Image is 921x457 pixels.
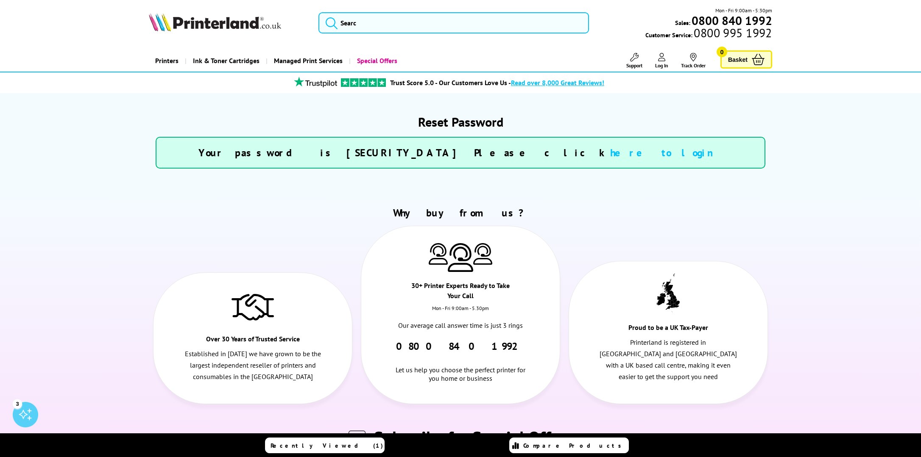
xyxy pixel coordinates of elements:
[645,29,772,39] span: Customer Service:
[692,13,772,28] b: 0800 840 1992
[391,320,530,331] p: Our average call answer time is just 3 rings
[690,17,772,25] a: 0800 840 1992
[720,50,772,69] a: Basket 0
[341,78,386,87] img: trustpilot rating
[349,50,404,72] a: Special Offers
[183,348,322,383] p: Established in [DATE] we have grown to be the largest independent reseller of printers and consum...
[655,62,668,69] span: Log In
[185,50,266,72] a: Ink & Toner Cartridges
[318,12,589,33] input: Searc
[681,53,706,69] a: Track Order
[13,399,22,408] div: 3
[692,29,772,37] span: 0800 995 1992
[374,426,572,448] span: Subscribe for Special Offers
[523,442,626,449] span: Compare Products
[656,273,680,312] img: UK tax payer
[429,243,448,265] img: Printer Experts
[728,54,748,65] span: Basket
[266,50,349,72] a: Managed Print Services
[271,442,383,449] span: Recently Viewed (1)
[165,146,756,159] h3: Your password is [SECURITY_DATA] Please click
[448,243,473,272] img: Printer Experts
[411,280,510,305] div: 30+ Printer Experts Ready to Take Your Call
[655,53,668,69] a: Log In
[626,62,642,69] span: Support
[626,53,642,69] a: Support
[511,78,604,87] span: Read over 8,000 Great Reviews!
[391,353,530,382] div: Let us help you choose the perfect printer for you home or business
[149,50,185,72] a: Printers
[149,206,772,219] h2: Why buy from us?
[290,77,341,87] img: trustpilot rating
[361,305,560,320] div: Mon - Fri 9:00am - 5.30pm
[717,47,727,57] span: 0
[232,290,274,324] img: Trusted Service
[610,146,723,159] a: here to login
[675,19,690,27] span: Sales:
[396,340,525,353] a: 0800 840 1992
[390,78,604,87] a: Trust Score 5.0 - Our Customers Love Us -Read over 8,000 Great Reviews!
[156,114,765,130] h1: Reset Password
[509,438,629,453] a: Compare Products
[473,243,492,265] img: Printer Experts
[193,50,260,72] span: Ink & Toner Cartridges
[619,322,718,337] div: Proud to be a UK Tax-Payer
[599,337,738,383] p: Printerland is registered in [GEOGRAPHIC_DATA] and [GEOGRAPHIC_DATA] with a UK based call centre,...
[265,438,385,453] a: Recently Viewed (1)
[149,13,281,31] img: Printerland Logo
[715,6,772,14] span: Mon - Fri 9:00am - 5:30pm
[149,13,308,33] a: Printerland Logo
[203,334,302,348] div: Over 30 Years of Trusted Service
